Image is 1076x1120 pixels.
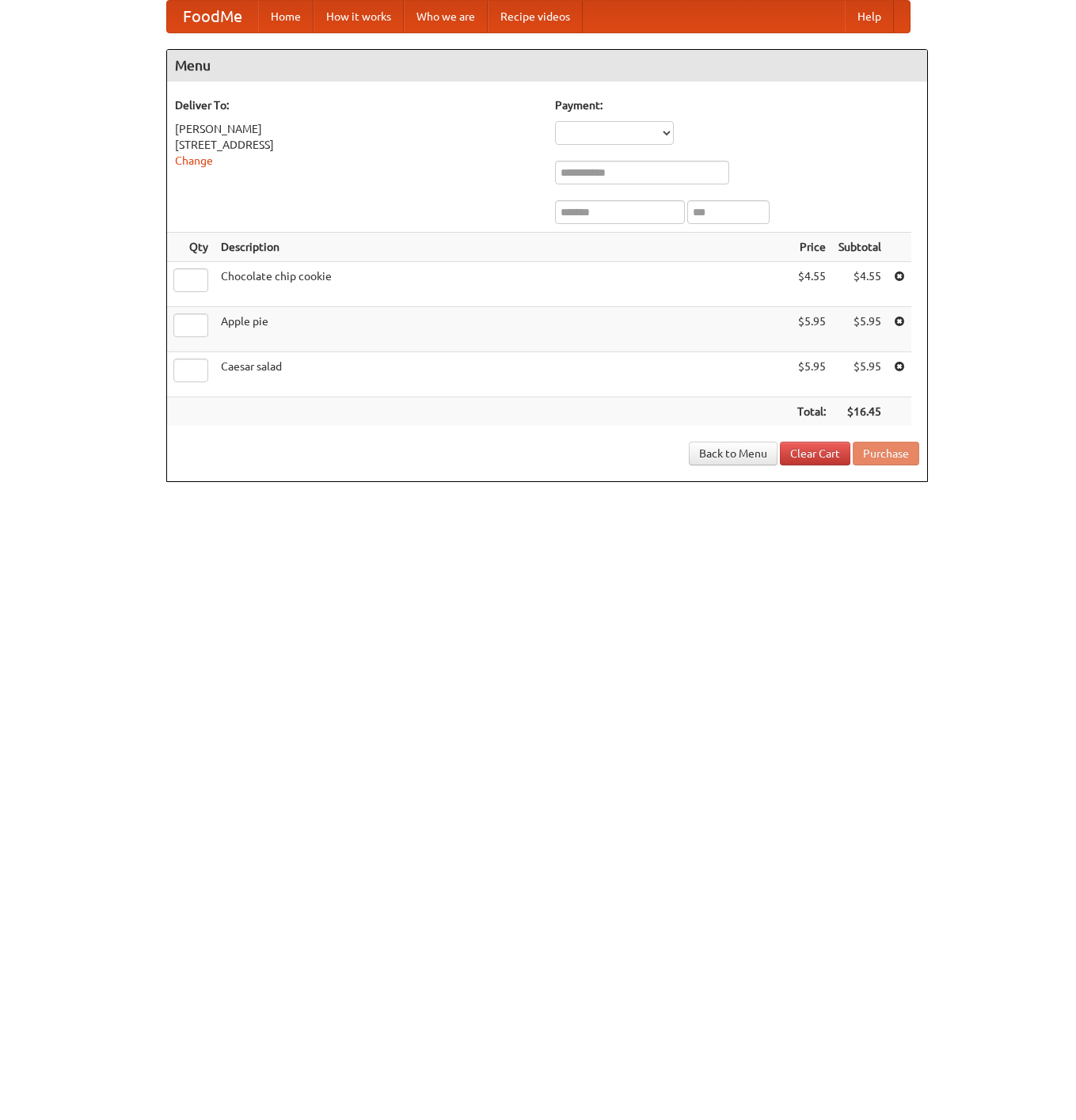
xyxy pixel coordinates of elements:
[832,352,888,397] td: $5.95
[689,442,778,465] a: Back to Menu
[853,442,919,465] button: Purchase
[832,397,888,427] th: $16.45
[791,352,832,397] td: $5.95
[167,1,258,32] a: FoodMe
[167,233,215,262] th: Qty
[845,1,894,32] a: Help
[258,1,314,32] a: Home
[175,154,213,167] a: Change
[832,307,888,352] td: $5.95
[832,262,888,307] td: $4.55
[791,397,832,427] th: Total:
[215,352,791,397] td: Caesar salad
[780,442,850,465] a: Clear Cart
[215,233,791,262] th: Description
[832,233,888,262] th: Subtotal
[791,307,832,352] td: $5.95
[791,233,832,262] th: Price
[314,1,404,32] a: How it works
[404,1,488,32] a: Who we are
[791,262,832,307] td: $4.55
[215,262,791,307] td: Chocolate chip cookie
[175,97,539,113] h5: Deliver To:
[167,50,927,82] h4: Menu
[488,1,583,32] a: Recipe videos
[215,307,791,352] td: Apple pie
[555,97,919,113] h5: Payment:
[175,137,539,153] div: [STREET_ADDRESS]
[175,121,539,137] div: [PERSON_NAME]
